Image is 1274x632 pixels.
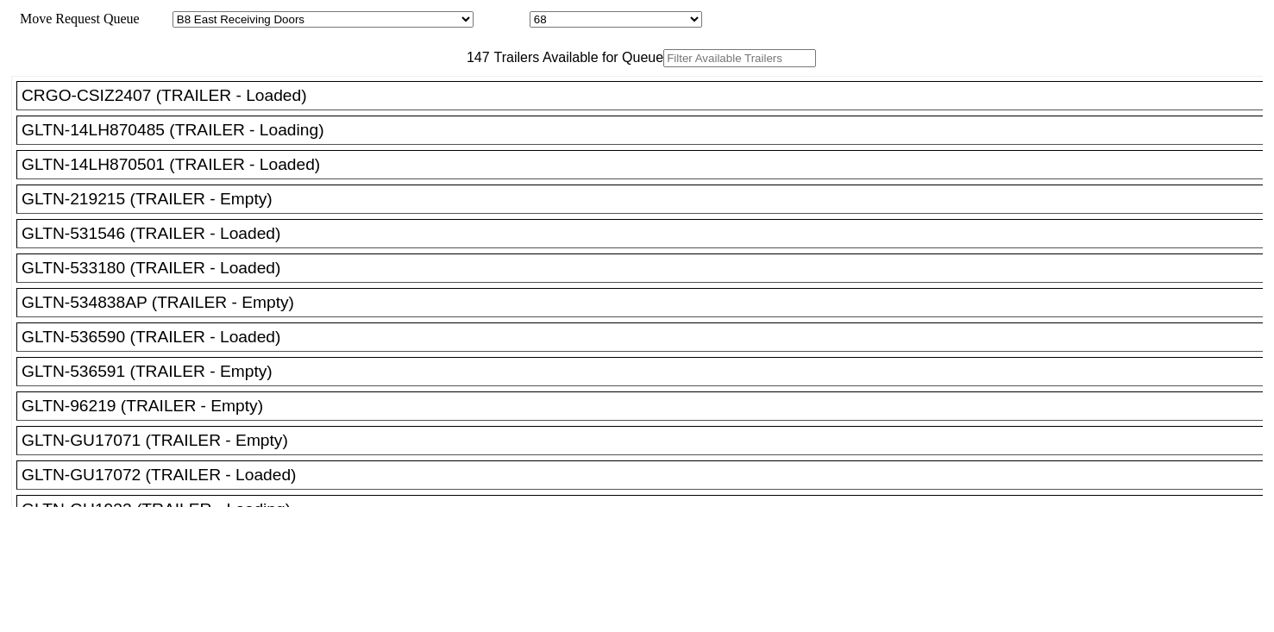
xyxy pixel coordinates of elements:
[22,362,1273,381] div: GLTN-536591 (TRAILER - Empty)
[663,49,816,67] input: Filter Available Trailers
[22,121,1273,140] div: GLTN-14LH870485 (TRAILER - Loading)
[22,466,1273,485] div: GLTN-GU17072 (TRAILER - Loaded)
[22,500,1273,519] div: GLTN-GU1932 (TRAILER - Loading)
[22,293,1273,312] div: GLTN-534838AP (TRAILER - Empty)
[22,224,1273,243] div: GLTN-531546 (TRAILER - Loaded)
[142,11,169,26] span: Area
[11,11,140,26] span: Move Request Queue
[477,11,526,26] span: Location
[458,50,490,65] span: 147
[22,155,1273,174] div: GLTN-14LH870501 (TRAILER - Loaded)
[22,431,1273,450] div: GLTN-GU17071 (TRAILER - Empty)
[22,190,1273,209] div: GLTN-219215 (TRAILER - Empty)
[22,328,1273,347] div: GLTN-536590 (TRAILER - Loaded)
[22,86,1273,105] div: CRGO-CSIZ2407 (TRAILER - Loaded)
[22,397,1273,416] div: GLTN-96219 (TRAILER - Empty)
[22,259,1273,278] div: GLTN-533180 (TRAILER - Loaded)
[490,50,664,65] span: Trailers Available for Queue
